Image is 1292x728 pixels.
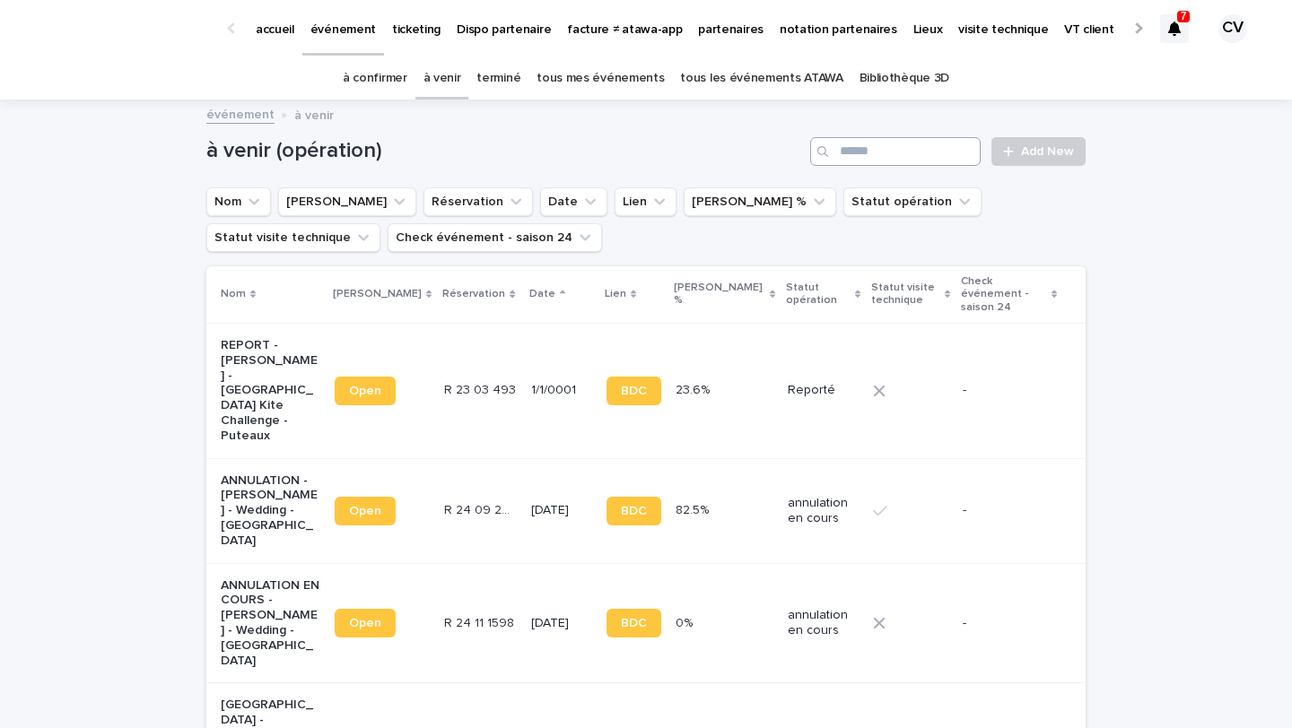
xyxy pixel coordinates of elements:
[444,499,519,518] p: R 24 09 2245
[206,103,275,124] a: événement
[540,187,607,216] button: Date
[1218,14,1247,43] div: CV
[871,278,940,311] p: Statut visite technique
[206,138,803,164] h1: à venir (opération)
[36,11,210,47] img: Ls34BcGeRexTGTNfXpUC
[333,284,422,304] p: [PERSON_NAME]
[343,57,407,100] a: à confirmer
[963,616,1057,631] p: -
[788,496,859,526] p: annulation en cours
[388,223,602,252] button: Check événement - saison 24
[206,223,380,252] button: Statut visite technique
[476,57,520,100] a: terminé
[278,187,416,216] button: Lien Stacker
[961,272,1046,317] p: Check événement - saison 24
[1021,145,1074,158] span: Add New
[788,383,859,398] p: Reporté
[423,187,533,216] button: Réservation
[607,377,661,405] a: BDC
[676,612,696,631] p: 0%
[615,187,677,216] button: Lien
[444,379,519,398] p: R 23 03 493
[531,616,592,631] p: [DATE]
[423,57,461,100] a: à venir
[335,377,396,405] a: Open
[676,379,713,398] p: 23.6%
[684,187,836,216] button: Marge %
[335,497,396,525] a: Open
[621,385,647,397] span: BDC
[607,497,661,525] a: BDC
[442,284,505,304] p: Réservation
[788,608,859,638] p: annulation en cours
[786,278,850,311] p: Statut opération
[1160,14,1189,43] div: 7
[963,503,1057,518] p: -
[221,284,246,304] p: Nom
[221,578,320,669] p: ANNULATION EN COURS - [PERSON_NAME] - Wedding - [GEOGRAPHIC_DATA]
[607,609,661,637] a: BDC
[676,499,712,518] p: 82.5%
[206,563,1086,683] tr: ANNULATION EN COURS - [PERSON_NAME] - Wedding - [GEOGRAPHIC_DATA]OpenR 24 11 1598R 24 11 1598 [DA...
[605,284,626,304] p: Lien
[1181,10,1187,22] p: 7
[531,503,592,518] p: [DATE]
[221,338,320,444] p: REPORT - [PERSON_NAME] - [GEOGRAPHIC_DATA] Kite Challenge - Puteaux
[335,609,396,637] a: Open
[221,473,320,549] p: ANNULATION - [PERSON_NAME] - Wedding - [GEOGRAPHIC_DATA]
[206,323,1086,458] tr: REPORT - [PERSON_NAME] - [GEOGRAPHIC_DATA] Kite Challenge - PuteauxOpenR 23 03 493R 23 03 493 1/1...
[349,617,381,629] span: Open
[444,612,518,631] p: R 24 11 1598
[206,458,1086,563] tr: ANNULATION - [PERSON_NAME] - Wedding - [GEOGRAPHIC_DATA]OpenR 24 09 2245R 24 09 2245 [DATE]BDC82....
[963,383,1057,398] p: -
[537,57,664,100] a: tous mes événements
[621,617,647,629] span: BDC
[349,385,381,397] span: Open
[860,57,949,100] a: Bibliothèque 3D
[294,104,334,124] p: à venir
[206,187,271,216] button: Nom
[680,57,842,100] a: tous les événements ATAWA
[621,505,647,517] span: BDC
[674,278,765,311] p: [PERSON_NAME] %
[843,187,982,216] button: Statut opération
[810,137,981,166] input: Search
[991,137,1086,166] a: Add New
[531,383,592,398] p: 1/1/0001
[349,505,381,517] span: Open
[529,284,555,304] p: Date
